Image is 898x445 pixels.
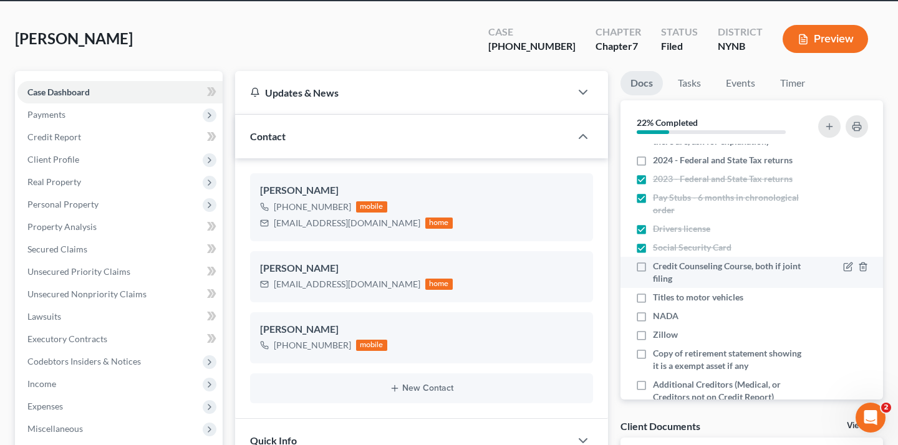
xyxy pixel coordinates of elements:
div: mobile [356,340,387,351]
a: Lawsuits [17,305,223,328]
span: Personal Property [27,199,99,209]
div: Chapter [596,25,641,39]
span: Titles to motor vehicles [653,291,743,304]
div: [PERSON_NAME] [260,183,583,198]
span: Real Property [27,176,81,187]
div: home [425,218,453,229]
span: Case Dashboard [27,87,90,97]
span: 2024 - Federal and State Tax returns [653,154,793,166]
span: Copy of retirement statement showing it is a exempt asset if any [653,347,807,372]
div: [EMAIL_ADDRESS][DOMAIN_NAME] [274,278,420,290]
a: View All [847,421,878,430]
iframe: Intercom live chat [856,403,886,433]
a: Case Dashboard [17,81,223,103]
div: Chapter [596,39,641,54]
a: Timer [770,71,815,95]
a: Executory Contracts [17,328,223,350]
div: Updates & News [250,86,556,99]
div: NYNB [718,39,763,54]
span: Zillow [653,328,678,341]
a: Docs [620,71,663,95]
span: 2023 - Federal and State Tax returns [653,173,793,185]
span: Payments [27,109,65,120]
span: Unsecured Nonpriority Claims [27,289,147,299]
div: [PERSON_NAME] [260,261,583,276]
a: Credit Report [17,126,223,148]
div: Case [488,25,576,39]
span: Executory Contracts [27,333,107,344]
span: Social Security Card [653,241,731,254]
div: Status [661,25,698,39]
span: Client Profile [27,154,79,165]
span: Contact [250,130,286,142]
span: 7 [632,40,638,52]
a: Secured Claims [17,238,223,261]
a: Events [716,71,765,95]
div: Client Documents [620,419,700,433]
a: Property Analysis [17,216,223,238]
div: District [718,25,763,39]
span: Income [27,378,56,389]
span: Credit Report [27,132,81,142]
div: [PHONE_NUMBER] [274,339,351,352]
a: Unsecured Nonpriority Claims [17,283,223,305]
span: Credit Counseling Course, both if joint filing [653,260,807,285]
span: 2 [881,403,891,413]
span: Miscellaneous [27,423,83,434]
a: Tasks [668,71,711,95]
div: home [425,279,453,290]
span: Pay Stubs - 6 months in chronological order [653,191,807,216]
div: [EMAIL_ADDRESS][DOMAIN_NAME] [274,217,420,229]
span: Additional Creditors (Medical, or Creditors not on Credit Report) [653,378,807,403]
span: [PERSON_NAME] [15,29,133,47]
a: Unsecured Priority Claims [17,261,223,283]
div: mobile [356,201,387,213]
div: Filed [661,39,698,54]
div: [PERSON_NAME] [260,322,583,337]
strong: 22% Completed [637,117,698,128]
span: Expenses [27,401,63,411]
div: [PHONE_NUMBER] [488,39,576,54]
span: NADA [653,310,678,322]
span: Property Analysis [27,221,97,232]
span: Lawsuits [27,311,61,322]
span: Secured Claims [27,244,87,254]
button: Preview [783,25,868,53]
span: Unsecured Priority Claims [27,266,130,277]
button: New Contact [260,383,583,393]
span: Drivers license [653,222,710,235]
div: [PHONE_NUMBER] [274,201,351,213]
span: Codebtors Insiders & Notices [27,356,141,366]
